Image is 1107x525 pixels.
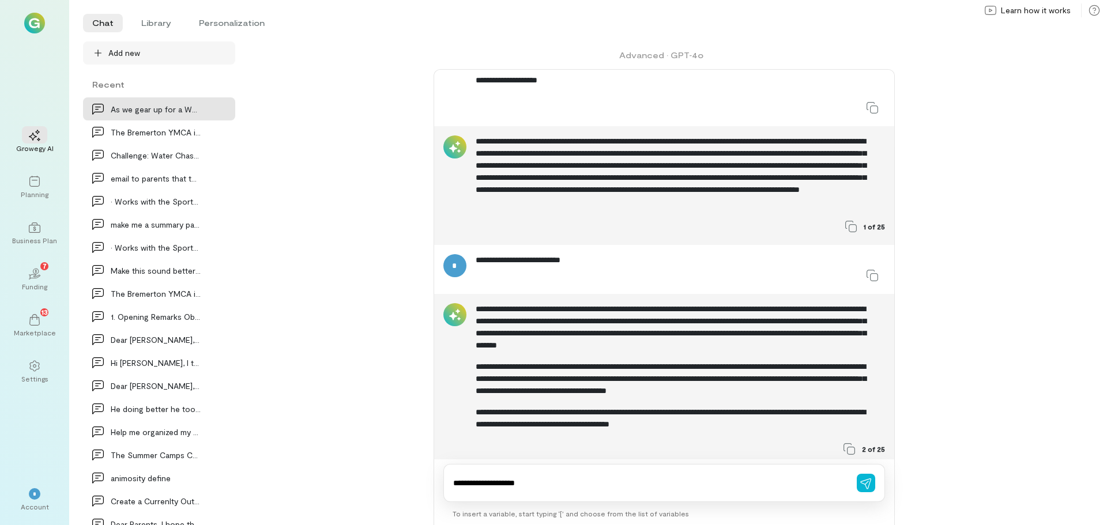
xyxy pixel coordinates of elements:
[864,222,885,231] span: 1 of 25
[111,126,201,138] div: The Bremerton YMCA is committed to promoting heal…
[111,149,201,161] div: Challenge: Water Chaser Your next task awaits at…
[42,307,48,317] span: 13
[111,403,201,415] div: He doing better he took a very long nap and think…
[111,103,201,115] div: As we gear up for a Week 9 Amazing Race, it's imp…
[111,241,201,254] div: • Works with the Sports and Rec Director on the p…
[21,502,49,511] div: Account
[14,305,55,346] a: Marketplace
[108,47,140,59] span: Add new
[190,14,274,32] li: Personalization
[16,143,54,153] div: Growegy AI
[83,78,235,90] div: Recent
[862,444,885,454] span: 2 of 25
[111,311,201,323] div: 1. Opening Remarks Objective: Discuss recent cam…
[111,380,201,392] div: Dear [PERSON_NAME], I wanted to follow up on our…
[1001,5,1071,16] span: Learn how it works
[83,14,123,32] li: Chat
[14,213,55,254] a: Business Plan
[111,357,201,369] div: Hi [PERSON_NAME], I tried calling but couldn't get throu…
[14,167,55,208] a: Planning
[14,120,55,162] a: Growegy AI
[443,502,885,525] div: To insert a variable, start typing ‘[’ and choose from the list of variables
[111,218,201,231] div: make me a summary paragraph for my resume Dedicat…
[14,259,55,300] a: Funding
[111,449,201,461] div: The Summer Camps Coordinator is responsible to do…
[111,265,201,277] div: Make this sound better Email to CIT Counsleor in…
[22,282,47,291] div: Funding
[111,195,201,207] div: • Works with the Sports and Rec Director on the p…
[21,190,48,199] div: Planning
[43,260,47,271] span: 7
[14,328,56,337] div: Marketplace
[14,351,55,392] a: Settings
[111,172,201,184] div: email to parents that their child needs to bring…
[111,495,201,507] div: Create a Currenlty Out of the office message for…
[12,236,57,245] div: Business Plan
[111,426,201,438] div: Help me organized my thoughts of how to communica…
[132,14,180,32] li: Library
[14,479,55,520] div: *Account
[111,288,201,300] div: The Bremerton YMCA is proud to join the Bremerton…
[111,472,201,484] div: animosity define
[111,334,201,346] div: Dear [PERSON_NAME], I hope this message finds yo…
[21,374,48,383] div: Settings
